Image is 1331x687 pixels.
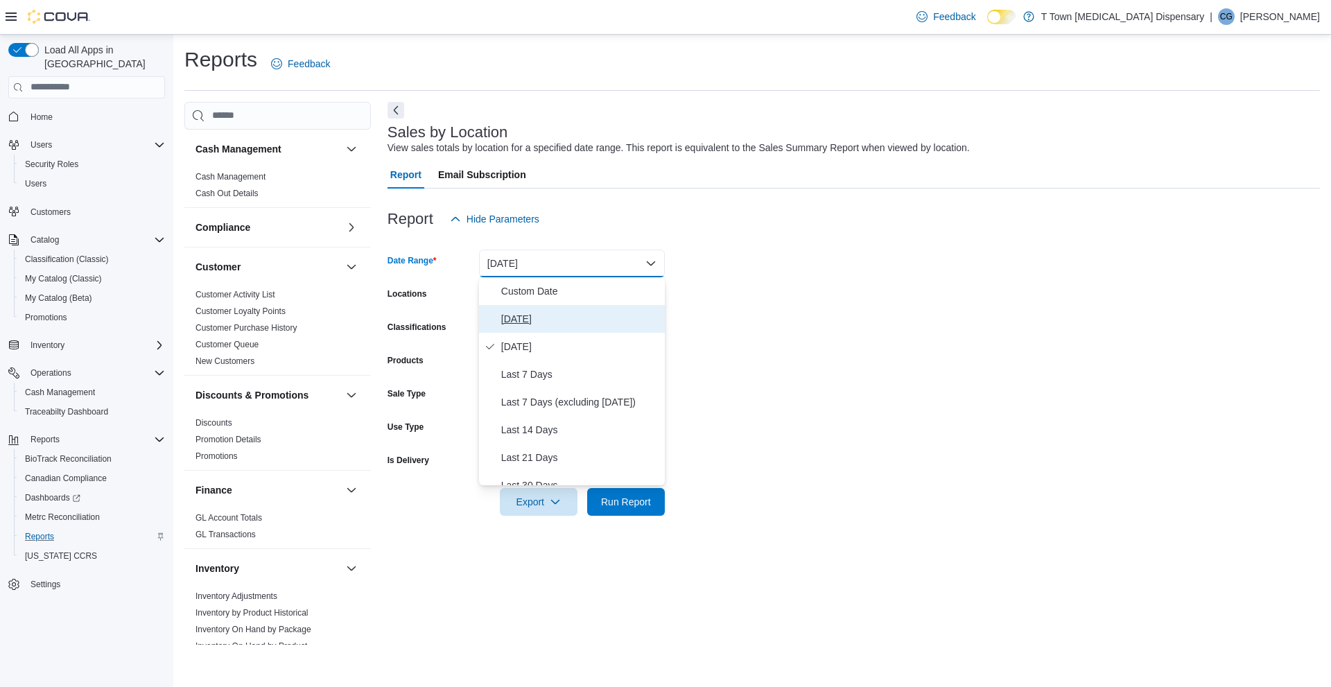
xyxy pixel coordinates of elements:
a: Inventory On Hand by Package [195,625,311,634]
button: Compliance [195,220,340,234]
button: Reports [3,430,171,449]
span: Metrc Reconciliation [25,512,100,523]
span: Reports [25,431,165,448]
span: GL Account Totals [195,512,262,523]
span: Security Roles [25,159,78,170]
button: Customers [3,202,171,222]
span: Traceabilty Dashboard [25,406,108,417]
span: Customer Loyalty Points [195,306,286,317]
button: Operations [3,363,171,383]
span: Promotions [195,451,238,462]
span: Promotion Details [195,434,261,445]
a: Feedback [911,3,981,31]
span: Catalog [25,232,165,248]
a: Inventory Adjustments [195,591,277,601]
a: Discounts [195,418,232,428]
a: Customers [25,204,76,220]
a: Cash Management [195,172,266,182]
span: Customer Activity List [195,289,275,300]
button: My Catalog (Beta) [14,288,171,308]
p: [PERSON_NAME] [1240,8,1320,25]
span: Inventory by Product Historical [195,607,308,618]
button: Catalog [25,232,64,248]
button: Users [25,137,58,153]
span: CG [1220,8,1233,25]
div: Capri Gibbs [1218,8,1235,25]
button: Settings [3,574,171,594]
p: | [1210,8,1212,25]
button: Hide Parameters [444,205,545,233]
span: Export [508,488,569,516]
span: New Customers [195,356,254,367]
a: Dashboards [19,489,86,506]
button: Security Roles [14,155,171,174]
button: Promotions [14,308,171,327]
span: Operations [31,367,71,379]
span: Cash Management [25,387,95,398]
span: BioTrack Reconciliation [19,451,165,467]
span: Classification (Classic) [25,254,109,265]
a: GL Account Totals [195,513,262,523]
button: Traceabilty Dashboard [14,402,171,421]
span: Load All Apps in [GEOGRAPHIC_DATA] [39,43,165,71]
a: Inventory On Hand by Product [195,641,307,651]
button: Export [500,488,577,516]
button: Run Report [587,488,665,516]
button: Reports [14,527,171,546]
span: [DATE] [501,338,659,355]
a: Canadian Compliance [19,470,112,487]
span: Customer Purchase History [195,322,297,333]
button: Next [388,102,404,119]
span: Reports [31,434,60,445]
span: Last 30 Days [501,477,659,494]
span: My Catalog (Classic) [19,270,165,287]
button: Finance [195,483,340,497]
span: Dashboards [25,492,80,503]
span: Custom Date [501,283,659,299]
span: Settings [31,579,60,590]
button: Users [14,174,171,193]
a: My Catalog (Classic) [19,270,107,287]
span: Traceabilty Dashboard [19,403,165,420]
button: Customer [195,260,340,274]
button: Inventory [25,337,70,354]
span: Customer Queue [195,339,259,350]
h3: Finance [195,483,232,497]
a: Promotions [195,451,238,461]
a: Inventory by Product Historical [195,608,308,618]
p: T Town [MEDICAL_DATA] Dispensary [1041,8,1204,25]
span: Dark Mode [987,24,988,25]
span: Security Roles [19,156,165,173]
div: Customer [184,286,371,375]
a: New Customers [195,356,254,366]
div: View sales totals by location for a specified date range. This report is equivalent to the Sales ... [388,141,970,155]
h1: Reports [184,46,257,73]
button: Discounts & Promotions [195,388,340,402]
span: [US_STATE] CCRS [25,550,97,562]
span: Canadian Compliance [25,473,107,484]
a: Reports [19,528,60,545]
button: Customer [343,259,360,275]
button: Metrc Reconciliation [14,507,171,527]
div: Finance [184,510,371,548]
a: Feedback [266,50,336,78]
span: Feedback [933,10,975,24]
a: GL Transactions [195,530,256,539]
span: Inventory [25,337,165,354]
span: Users [31,139,52,150]
span: Home [25,108,165,125]
span: My Catalog (Beta) [19,290,165,306]
a: Settings [25,576,66,593]
span: Settings [25,575,165,593]
span: Cash Out Details [195,188,259,199]
span: Customers [31,207,71,218]
span: Promotions [25,312,67,323]
span: Users [19,175,165,192]
button: Cash Management [195,142,340,156]
span: [DATE] [501,311,659,327]
h3: Inventory [195,562,239,575]
span: Promotions [19,309,165,326]
button: Inventory [3,336,171,355]
h3: Compliance [195,220,250,234]
a: Security Roles [19,156,84,173]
